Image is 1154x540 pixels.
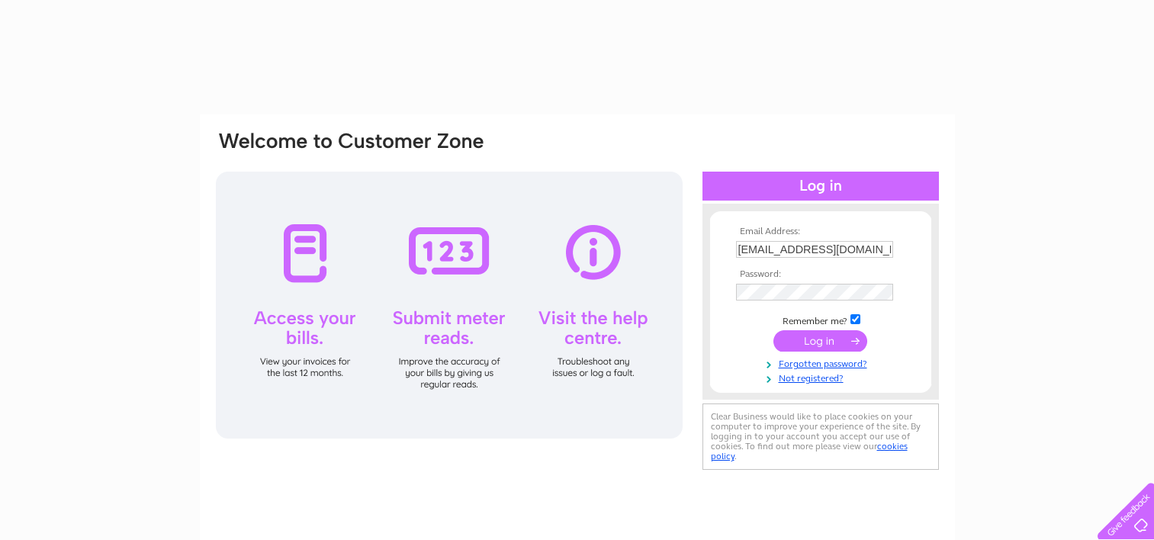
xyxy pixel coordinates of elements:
[711,441,908,461] a: cookies policy
[732,269,909,280] th: Password:
[736,355,909,370] a: Forgotten password?
[732,312,909,327] td: Remember me?
[732,227,909,237] th: Email Address:
[773,330,867,352] input: Submit
[702,403,939,470] div: Clear Business would like to place cookies on your computer to improve your experience of the sit...
[736,370,909,384] a: Not registered?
